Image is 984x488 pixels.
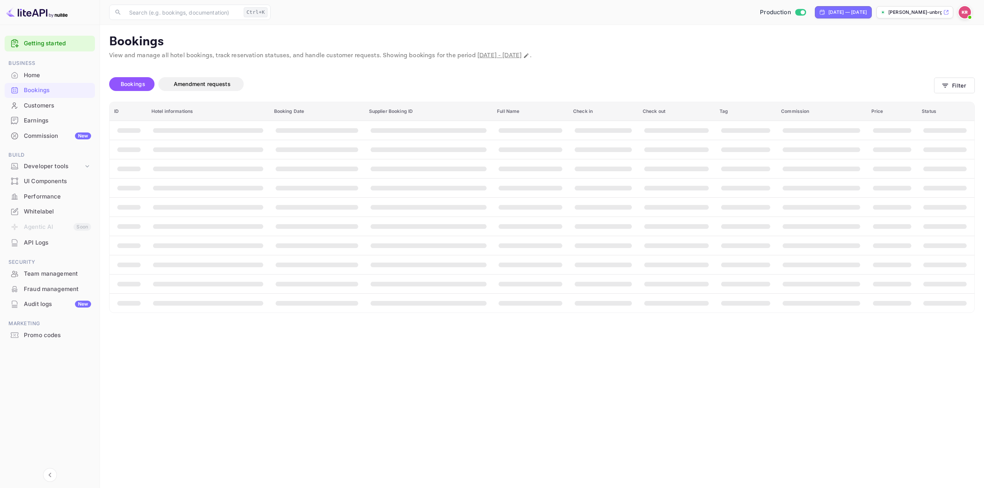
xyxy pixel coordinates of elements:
[888,9,942,16] p: [PERSON_NAME]-unbrg.[PERSON_NAME]...
[959,6,971,18] img: Kobus Roux
[757,8,809,17] div: Switch to Sandbox mode
[125,5,241,20] input: Search (e.g. bookings, documentation)
[75,301,91,308] div: New
[5,36,95,51] div: Getting started
[24,86,91,95] div: Bookings
[174,81,231,87] span: Amendment requests
[5,174,95,188] a: UI Components
[715,102,776,121] th: Tag
[5,266,95,281] a: Team management
[24,331,91,340] div: Promo codes
[568,102,638,121] th: Check in
[760,8,791,17] span: Production
[24,39,91,48] a: Getting started
[109,77,934,91] div: account-settings tabs
[24,132,91,141] div: Commission
[364,102,493,121] th: Supplier Booking ID
[5,189,95,203] a: Performance
[24,207,91,216] div: Whitelabel
[269,102,364,121] th: Booking Date
[5,129,95,143] a: CommissionNew
[638,102,715,121] th: Check out
[776,102,866,121] th: Commission
[5,59,95,68] span: Business
[24,192,91,201] div: Performance
[110,102,147,121] th: ID
[24,71,91,80] div: Home
[5,235,95,250] div: API Logs
[24,238,91,247] div: API Logs
[5,328,95,343] div: Promo codes
[5,151,95,159] span: Build
[5,266,95,281] div: Team management
[5,297,95,312] div: Audit logsNew
[5,129,95,144] div: CommissionNew
[6,6,68,18] img: LiteAPI logo
[5,160,95,173] div: Developer tools
[492,102,568,121] th: Full Name
[109,34,975,50] p: Bookings
[5,258,95,266] span: Security
[522,52,530,60] button: Change date range
[24,101,91,110] div: Customers
[5,328,95,342] a: Promo codes
[75,132,91,139] div: New
[24,177,91,186] div: UI Components
[5,68,95,82] a: Home
[828,9,867,16] div: [DATE] — [DATE]
[5,68,95,83] div: Home
[5,282,95,297] div: Fraud management
[5,297,95,311] a: Audit logsNew
[244,7,268,17] div: Ctrl+K
[934,78,975,93] button: Filter
[867,102,918,121] th: Price
[5,235,95,250] a: API Logs
[5,113,95,127] a: Earnings
[109,51,975,60] p: View and manage all hotel bookings, track reservation statuses, and handle customer requests. Sho...
[147,102,269,121] th: Hotel informations
[43,468,57,482] button: Collapse navigation
[5,83,95,97] a: Bookings
[917,102,974,121] th: Status
[24,285,91,294] div: Fraud management
[5,98,95,112] a: Customers
[5,282,95,296] a: Fraud management
[24,116,91,125] div: Earnings
[5,204,95,218] a: Whitelabel
[5,174,95,189] div: UI Components
[24,270,91,278] div: Team management
[5,83,95,98] div: Bookings
[477,51,522,60] span: [DATE] - [DATE]
[121,81,145,87] span: Bookings
[5,319,95,328] span: Marketing
[110,102,974,313] table: booking table
[24,300,91,309] div: Audit logs
[24,162,83,171] div: Developer tools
